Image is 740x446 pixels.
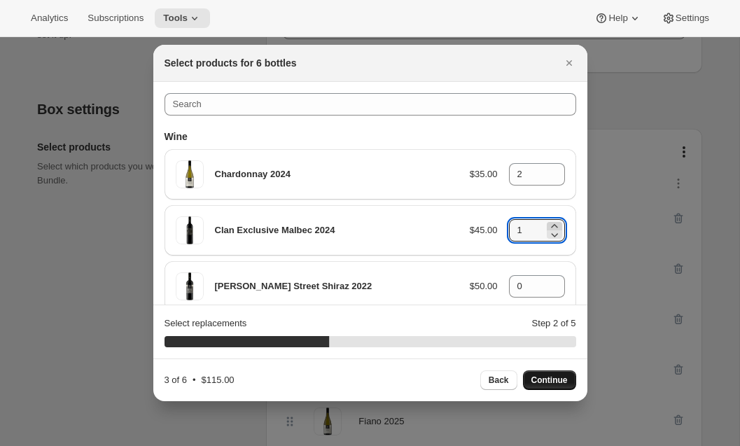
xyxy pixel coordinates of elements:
button: Close [559,53,579,73]
span: Help [608,13,627,24]
p: $50.00 [470,279,498,293]
p: Clan Exclusive Malbec 2024 [215,223,459,237]
div: • [165,373,235,387]
button: Analytics [22,8,76,28]
button: Tools [155,8,210,28]
span: Back [489,375,509,386]
p: [PERSON_NAME] Street Shiraz 2022 [215,279,459,293]
p: Chardonnay 2024 [215,167,459,181]
span: Tools [163,13,188,24]
span: Settings [676,13,709,24]
p: $115.00 [202,373,235,387]
button: Back [480,370,517,390]
p: 3 of 6 [165,373,188,387]
span: Analytics [31,13,68,24]
p: Select replacements [165,316,247,330]
h3: Wine [165,130,576,144]
button: Subscriptions [79,8,152,28]
p: $45.00 [470,223,498,237]
button: Settings [653,8,718,28]
span: Subscriptions [88,13,144,24]
p: $35.00 [470,167,498,181]
button: Help [586,8,650,28]
p: Step 2 of 5 [532,316,576,330]
input: Search [165,93,576,116]
h2: Select products for 6 bottles [165,56,297,70]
